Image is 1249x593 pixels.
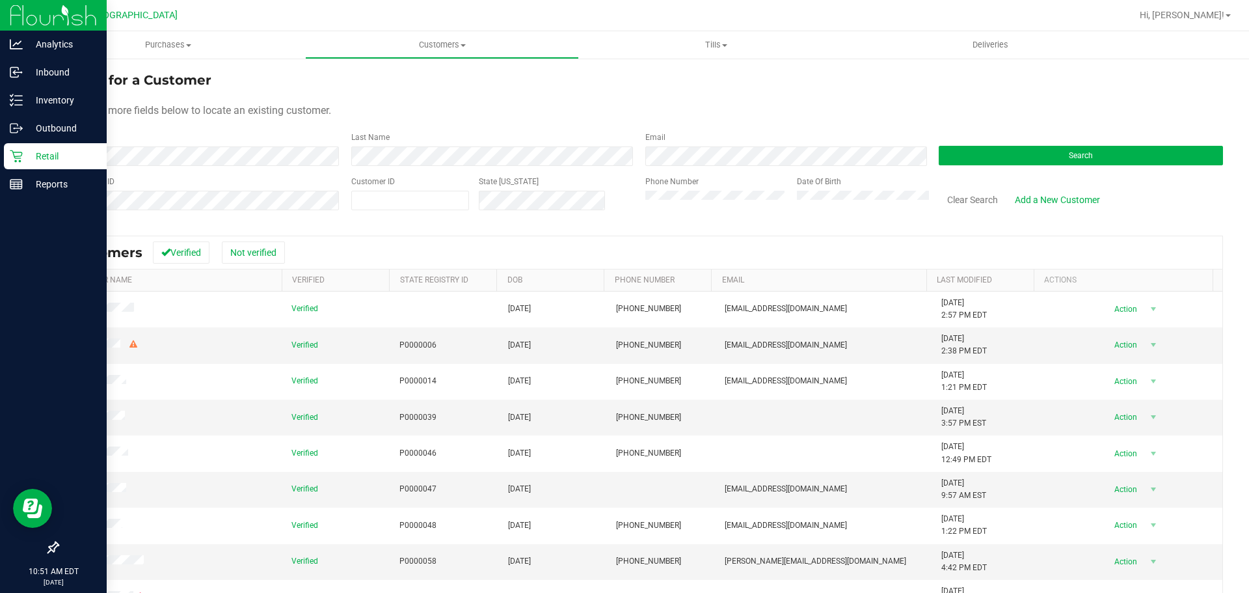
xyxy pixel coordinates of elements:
[23,64,101,80] p: Inbound
[725,483,847,495] span: [EMAIL_ADDRESS][DOMAIN_NAME]
[10,66,23,79] inline-svg: Inbound
[292,275,325,284] a: Verified
[291,339,318,352] span: Verified
[128,338,139,351] div: Warning - Level 2
[1145,408,1161,426] span: select
[508,447,531,460] span: [DATE]
[1140,10,1224,20] span: Hi, [PERSON_NAME]!
[291,447,318,460] span: Verified
[1103,336,1145,354] span: Action
[399,483,436,495] span: P0000047
[725,339,847,352] span: [EMAIL_ADDRESS][DOMAIN_NAME]
[722,275,744,284] a: Email
[941,369,987,394] span: [DATE] 1:21 PM EDT
[941,297,987,322] span: [DATE] 2:57 PM EDT
[1145,336,1161,354] span: select
[937,275,992,284] a: Last Modified
[291,303,318,315] span: Verified
[797,176,841,187] label: Date Of Birth
[725,555,906,568] span: [PERSON_NAME][EMAIL_ADDRESS][DOMAIN_NAME]
[508,483,531,495] span: [DATE]
[10,178,23,191] inline-svg: Reports
[616,447,681,460] span: [PHONE_NUMBER]
[57,104,331,117] span: Use one or more fields below to locate an existing customer.
[1145,445,1161,463] span: select
[507,275,522,284] a: DOB
[725,519,847,532] span: [EMAIL_ADDRESS][DOMAIN_NAME]
[616,519,681,532] span: [PHONE_NUMBER]
[153,241,209,264] button: Verified
[23,120,101,136] p: Outbound
[399,411,436,424] span: P0000039
[57,72,211,88] span: Search for a Customer
[725,303,847,315] span: [EMAIL_ADDRESS][DOMAIN_NAME]
[939,189,1006,211] button: Clear Search
[351,131,390,143] label: Last Name
[1145,372,1161,391] span: select
[400,275,468,284] a: State Registry Id
[23,148,101,164] p: Retail
[1145,516,1161,534] span: select
[399,375,436,387] span: P0000014
[399,339,436,352] span: P0000006
[508,303,531,315] span: [DATE]
[23,36,101,52] p: Analytics
[306,39,578,51] span: Customers
[23,176,101,192] p: Reports
[88,10,178,21] span: [GEOGRAPHIC_DATA]
[23,92,101,108] p: Inventory
[305,31,579,59] a: Customers
[10,122,23,135] inline-svg: Outbound
[1103,516,1145,534] span: Action
[579,31,853,59] a: Tills
[1103,445,1145,463] span: Action
[941,549,987,574] span: [DATE] 4:42 PM EDT
[6,566,101,577] p: 10:51 AM EDT
[6,577,101,587] p: [DATE]
[941,477,986,502] span: [DATE] 9:57 AM EST
[1103,300,1145,318] span: Action
[399,555,436,568] span: P0000058
[1006,189,1108,211] a: Add a New Customer
[1103,372,1145,391] span: Action
[941,513,987,538] span: [DATE] 1:22 PM EDT
[955,39,1026,51] span: Deliveries
[291,411,318,424] span: Verified
[479,176,539,187] label: State [US_STATE]
[1103,480,1145,499] span: Action
[222,241,285,264] button: Not verified
[399,519,436,532] span: P0000048
[10,150,23,163] inline-svg: Retail
[1044,275,1208,284] div: Actions
[351,176,395,187] label: Customer ID
[616,375,681,387] span: [PHONE_NUMBER]
[1103,408,1145,426] span: Action
[508,519,531,532] span: [DATE]
[941,333,987,357] span: [DATE] 2:38 PM EDT
[291,519,318,532] span: Verified
[291,555,318,568] span: Verified
[508,375,531,387] span: [DATE]
[291,483,318,495] span: Verified
[615,275,675,284] a: Phone Number
[853,31,1127,59] a: Deliveries
[10,38,23,51] inline-svg: Analytics
[1069,151,1093,160] span: Search
[1103,553,1145,571] span: Action
[616,339,681,352] span: [PHONE_NUMBER]
[1145,480,1161,499] span: select
[1145,300,1161,318] span: select
[725,375,847,387] span: [EMAIL_ADDRESS][DOMAIN_NAME]
[508,411,531,424] span: [DATE]
[31,31,305,59] a: Purchases
[508,339,531,352] span: [DATE]
[939,146,1223,165] button: Search
[941,405,986,430] span: [DATE] 3:57 PM EST
[616,303,681,315] span: [PHONE_NUMBER]
[580,39,852,51] span: Tills
[616,555,681,568] span: [PHONE_NUMBER]
[291,375,318,387] span: Verified
[1145,553,1161,571] span: select
[399,447,436,460] span: P0000046
[10,94,23,107] inline-svg: Inventory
